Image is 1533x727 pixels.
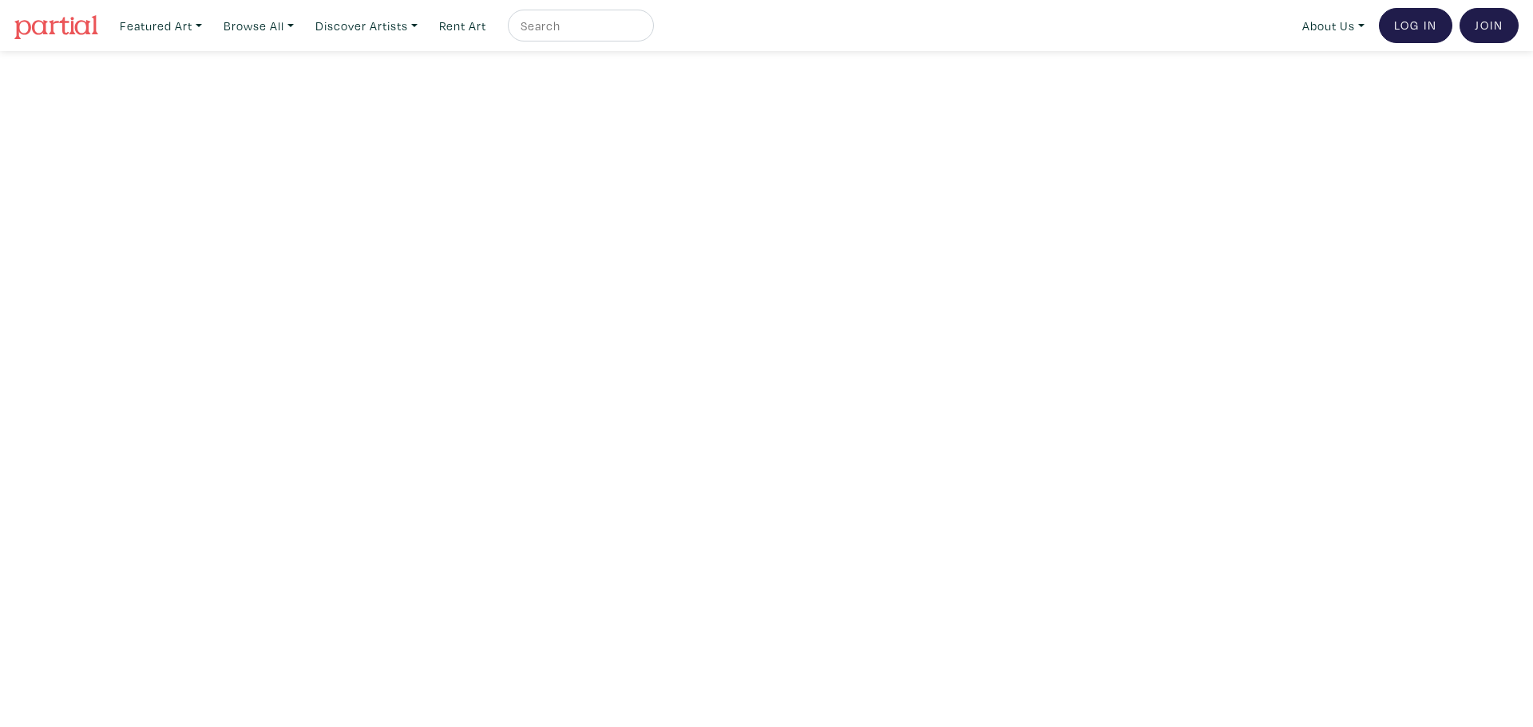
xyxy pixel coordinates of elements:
a: About Us [1295,10,1372,42]
input: Search [519,16,639,36]
a: Log In [1379,8,1452,43]
a: Browse All [216,10,301,42]
a: Rent Art [432,10,493,42]
a: Join [1460,8,1519,43]
a: Discover Artists [308,10,425,42]
a: Featured Art [113,10,209,42]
